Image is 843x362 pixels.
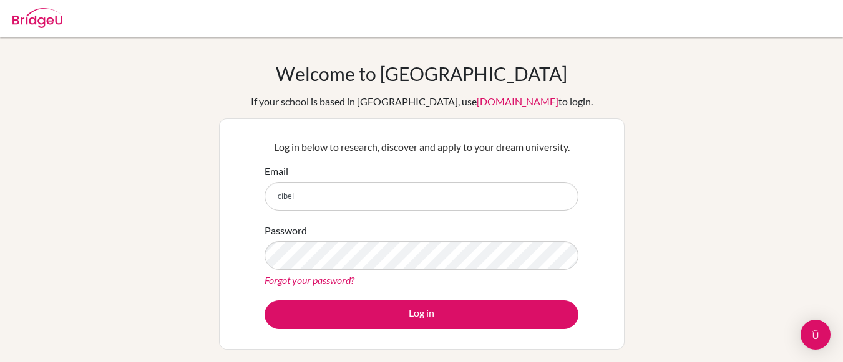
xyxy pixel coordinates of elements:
div: If your school is based in [GEOGRAPHIC_DATA], use to login. [251,94,593,109]
p: Log in below to research, discover and apply to your dream university. [265,140,578,155]
a: [DOMAIN_NAME] [477,95,558,107]
h1: Welcome to [GEOGRAPHIC_DATA] [276,62,567,85]
button: Log in [265,300,578,329]
img: Bridge-U [12,8,62,28]
label: Email [265,164,288,179]
a: Forgot your password? [265,274,354,286]
label: Password [265,223,307,238]
div: Open Intercom Messenger [801,320,831,350]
